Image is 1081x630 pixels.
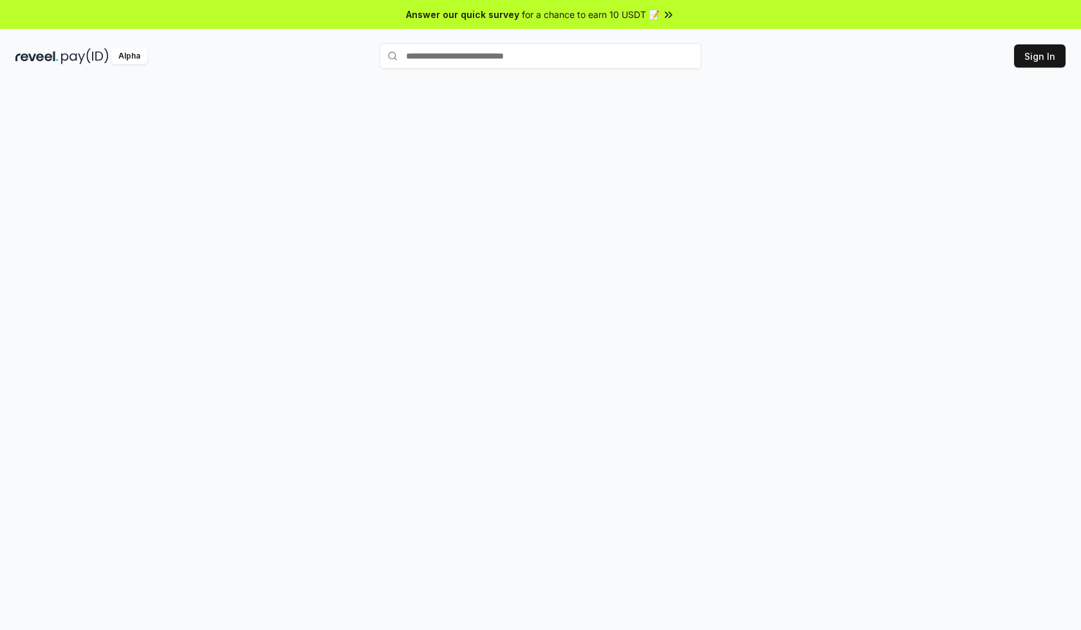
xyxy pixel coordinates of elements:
[522,8,660,21] span: for a chance to earn 10 USDT 📝
[1014,44,1066,68] button: Sign In
[61,48,109,64] img: pay_id
[406,8,519,21] span: Answer our quick survey
[15,48,59,64] img: reveel_dark
[111,48,147,64] div: Alpha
